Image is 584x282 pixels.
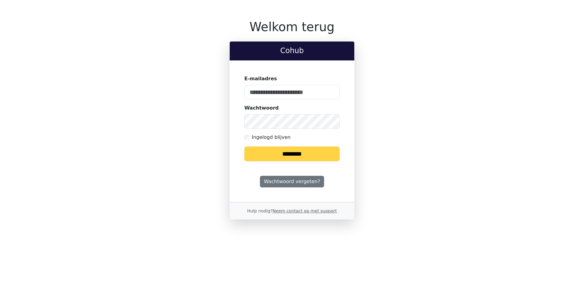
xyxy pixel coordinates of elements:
small: Hulp nodig? [247,208,337,213]
h1: Welkom terug [230,20,354,34]
label: Ingelogd blijven [252,134,290,141]
a: Neem contact op met support [272,208,337,213]
a: Wachtwoord vergeten? [260,176,324,187]
label: Wachtwoord [244,104,279,112]
h2: Cohub [235,46,349,55]
label: E-mailadres [244,75,277,82]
